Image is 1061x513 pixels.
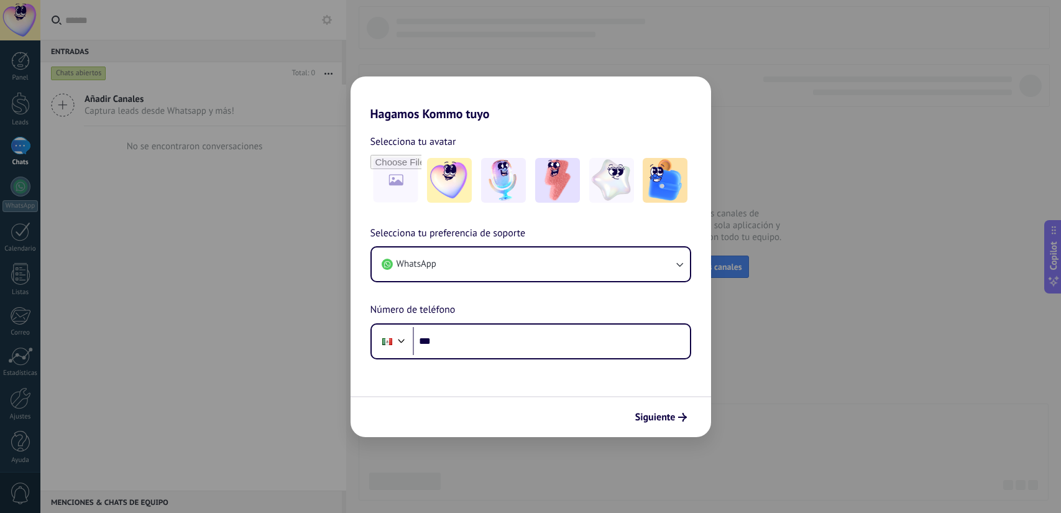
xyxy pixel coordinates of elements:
button: WhatsApp [372,247,690,281]
span: Selecciona tu preferencia de soporte [370,226,526,242]
img: -1.jpeg [427,158,472,203]
span: Siguiente [635,413,676,422]
img: -3.jpeg [535,158,580,203]
img: -5.jpeg [643,158,687,203]
span: Selecciona tu avatar [370,134,456,150]
span: Número de teléfono [370,302,456,318]
div: Mexico: + 52 [375,328,399,354]
img: -2.jpeg [481,158,526,203]
span: WhatsApp [397,258,436,270]
img: -4.jpeg [589,158,634,203]
h2: Hagamos Kommo tuyo [351,76,711,121]
button: Siguiente [630,407,692,428]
